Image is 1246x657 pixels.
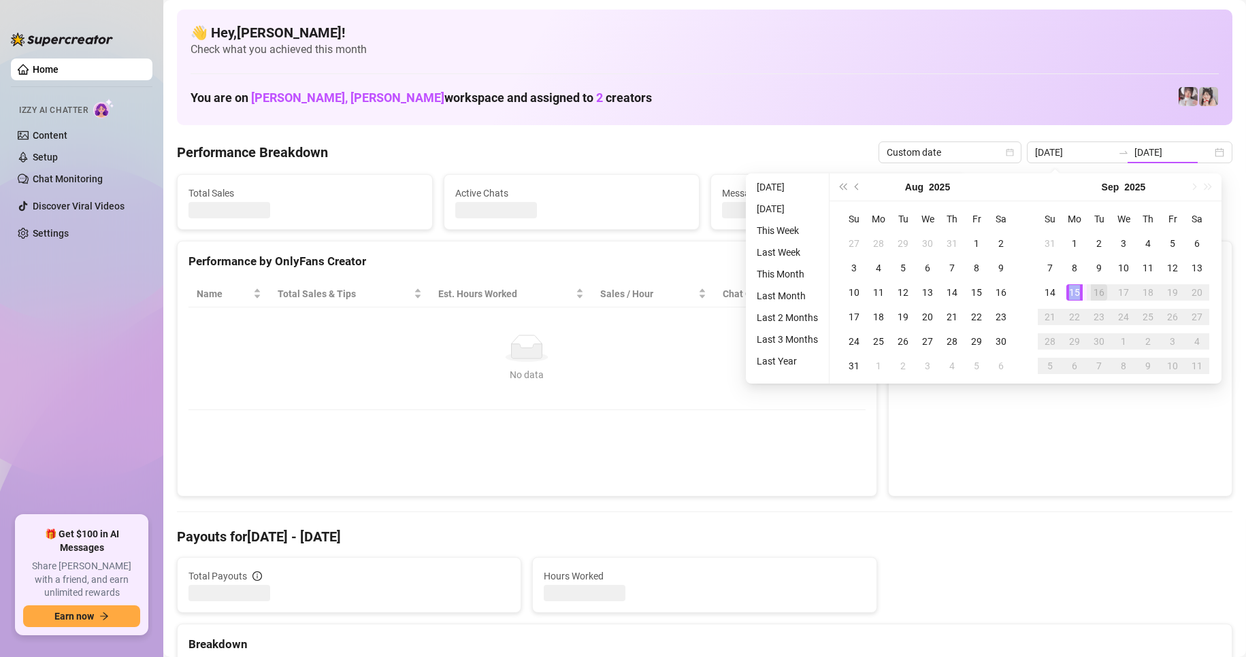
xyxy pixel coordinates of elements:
th: Sales / Hour [592,281,715,307]
span: [PERSON_NAME], [PERSON_NAME] [251,90,444,105]
span: Hours Worked [544,569,865,584]
th: Total Sales & Tips [269,281,430,307]
div: Performance by OnlyFans Creator [188,252,866,271]
a: Home [33,64,59,75]
a: Setup [33,152,58,163]
div: No data [202,367,852,382]
span: info-circle [252,571,262,581]
img: logo-BBDzfeDw.svg [11,33,113,46]
a: Settings [33,228,69,239]
span: Custom date [887,142,1013,163]
a: Discover Viral Videos [33,201,125,212]
span: Total Sales [188,186,421,201]
span: 2 [596,90,603,105]
span: Izzy AI Chatter [19,104,88,117]
img: Rosie [1179,87,1198,106]
span: 🎁 Get $100 in AI Messages [23,528,140,554]
img: AI Chatter [93,99,114,118]
span: Total Payouts [188,569,247,584]
button: Earn nowarrow-right [23,605,140,627]
img: Ani [1199,87,1218,106]
span: Name [197,286,250,301]
h1: You are on workspace and assigned to creators [191,90,652,105]
input: End date [1134,145,1212,160]
div: Est. Hours Worked [438,286,573,301]
div: Sales by OnlyFans Creator [900,252,1221,271]
div: Breakdown [188,635,1221,654]
th: Chat Conversion [715,281,865,307]
span: Check what you achieved this month [191,42,1219,57]
h4: 👋 Hey, [PERSON_NAME] ! [191,23,1219,42]
span: swap-right [1118,147,1129,158]
span: to [1118,147,1129,158]
span: Total Sales & Tips [278,286,411,301]
span: arrow-right [99,611,109,621]
h4: Performance Breakdown [177,143,328,162]
h4: Payouts for [DATE] - [DATE] [177,527,1232,546]
a: Chat Monitoring [33,173,103,184]
a: Content [33,130,67,141]
span: calendar [1006,148,1014,156]
span: Messages Sent [722,186,955,201]
input: Start date [1035,145,1113,160]
span: Chat Conversion [723,286,846,301]
span: Sales / Hour [600,286,695,301]
span: Earn now [54,611,94,622]
span: Active Chats [455,186,688,201]
span: Share [PERSON_NAME] with a friend, and earn unlimited rewards [23,560,140,600]
th: Name [188,281,269,307]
